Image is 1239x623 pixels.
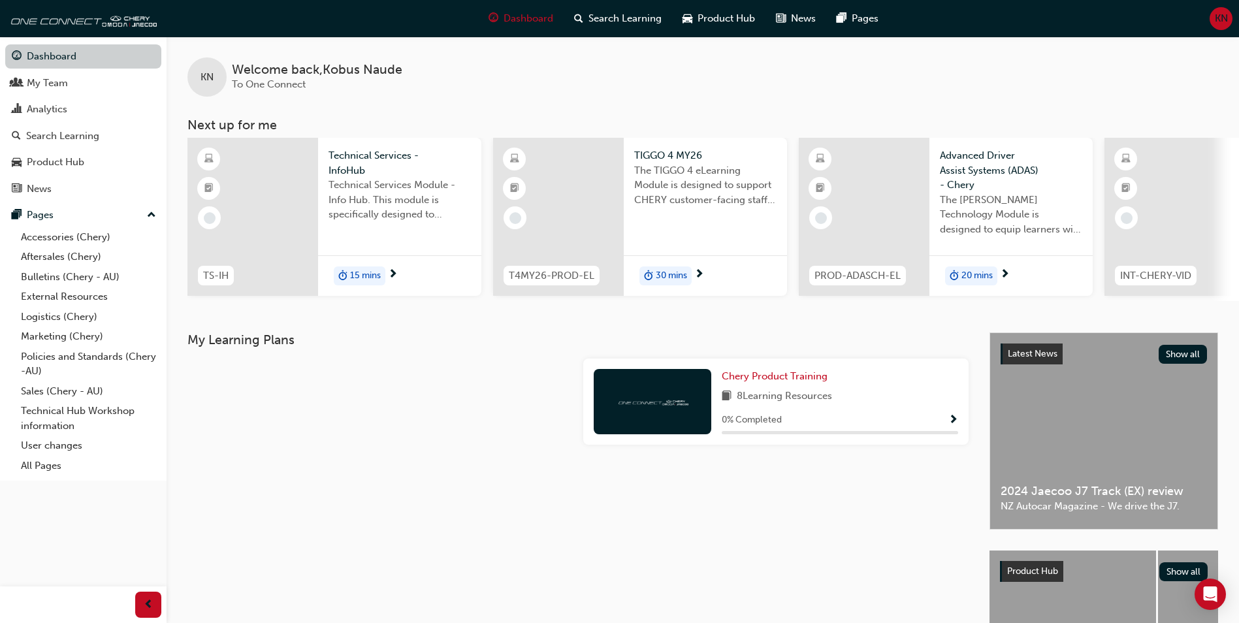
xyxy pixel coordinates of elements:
[588,11,662,26] span: Search Learning
[16,327,161,347] a: Marketing (Chery)
[656,268,687,283] span: 30 mins
[634,148,777,163] span: TIGGO 4 MY26
[204,212,216,224] span: learningRecordVerb_NONE-icon
[722,413,782,428] span: 0 % Completed
[1210,7,1232,30] button: KN
[837,10,846,27] span: pages-icon
[1215,11,1228,26] span: KN
[722,389,732,405] span: book-icon
[16,307,161,327] a: Logistics (Chery)
[672,5,765,32] a: car-iconProduct Hub
[5,203,161,227] button: Pages
[1195,579,1226,610] div: Open Intercom Messenger
[961,268,993,283] span: 20 mins
[27,155,84,170] div: Product Hub
[1121,180,1131,197] span: booktick-icon
[504,11,553,26] span: Dashboard
[7,5,157,31] img: oneconnect
[1159,562,1208,581] button: Show all
[816,180,825,197] span: booktick-icon
[5,71,161,95] a: My Team
[27,182,52,197] div: News
[826,5,889,32] a: pages-iconPages
[493,138,787,296] a: T4MY26-PROD-ELTIGGO 4 MY26The TIGGO 4 eLearning Module is designed to support CHERY customer-faci...
[12,104,22,116] span: chart-icon
[776,10,786,27] span: news-icon
[27,76,68,91] div: My Team
[16,267,161,287] a: Bulletins (Chery - AU)
[815,212,827,224] span: learningRecordVerb_NONE-icon
[1121,151,1131,168] span: learningResourceType_ELEARNING-icon
[1159,345,1208,364] button: Show all
[5,124,161,148] a: Search Learning
[16,247,161,267] a: Aftersales (Chery)
[144,597,153,613] span: prev-icon
[564,5,672,32] a: search-iconSearch Learning
[12,157,22,168] span: car-icon
[203,268,229,283] span: TS-IH
[147,207,156,224] span: up-icon
[5,42,161,203] button: DashboardMy TeamAnalyticsSearch LearningProduct HubNews
[574,10,583,27] span: search-icon
[201,70,214,85] span: KN
[510,180,519,197] span: booktick-icon
[765,5,826,32] a: news-iconNews
[1001,484,1207,499] span: 2024 Jaecoo J7 Track (EX) review
[509,268,594,283] span: T4MY26-PROD-EL
[388,269,398,281] span: next-icon
[329,178,471,222] span: Technical Services Module - Info Hub. This module is specifically designed to address the require...
[1120,268,1191,283] span: INT-CHERY-VID
[5,177,161,201] a: News
[16,456,161,476] a: All Pages
[16,227,161,248] a: Accessories (Chery)
[338,268,347,285] span: duration-icon
[478,5,564,32] a: guage-iconDashboard
[683,10,692,27] span: car-icon
[232,78,306,90] span: To One Connect
[12,131,21,142] span: search-icon
[27,102,67,117] div: Analytics
[950,268,959,285] span: duration-icon
[1000,269,1010,281] span: next-icon
[16,287,161,307] a: External Resources
[16,401,161,436] a: Technical Hub Workshop information
[16,347,161,381] a: Policies and Standards (Chery -AU)
[204,180,214,197] span: booktick-icon
[16,436,161,456] a: User changes
[5,150,161,174] a: Product Hub
[12,184,22,195] span: news-icon
[204,151,214,168] span: learningResourceType_ELEARNING-icon
[232,63,402,78] span: Welcome back , Kobus Naude
[26,129,99,144] div: Search Learning
[187,332,969,347] h3: My Learning Plans
[12,51,22,63] span: guage-icon
[510,151,519,168] span: learningResourceType_ELEARNING-icon
[799,138,1093,296] a: PROD-ADASCH-ELAdvanced Driver Assist Systems (ADAS) - CheryThe [PERSON_NAME] Technology Module is...
[990,332,1218,530] a: Latest NewsShow all2024 Jaecoo J7 Track (EX) reviewNZ Autocar Magazine - We drive the J7.
[722,369,833,384] a: Chery Product Training
[12,210,22,221] span: pages-icon
[329,148,471,178] span: Technical Services - InfoHub
[634,163,777,208] span: The TIGGO 4 eLearning Module is designed to support CHERY customer-facing staff with the product ...
[1001,343,1207,364] a: Latest NewsShow all
[1001,499,1207,514] span: NZ Autocar Magazine - We drive the J7.
[489,10,498,27] span: guage-icon
[791,11,816,26] span: News
[12,78,22,89] span: people-icon
[16,381,161,402] a: Sales (Chery - AU)
[852,11,878,26] span: Pages
[5,97,161,121] a: Analytics
[187,138,481,296] a: TS-IHTechnical Services - InfoHubTechnical Services Module - Info Hub. This module is specificall...
[5,44,161,69] a: Dashboard
[737,389,832,405] span: 8 Learning Resources
[948,412,958,428] button: Show Progress
[694,269,704,281] span: next-icon
[644,268,653,285] span: duration-icon
[509,212,521,224] span: learningRecordVerb_NONE-icon
[698,11,755,26] span: Product Hub
[617,395,688,407] img: oneconnect
[948,415,958,426] span: Show Progress
[1000,561,1208,582] a: Product HubShow all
